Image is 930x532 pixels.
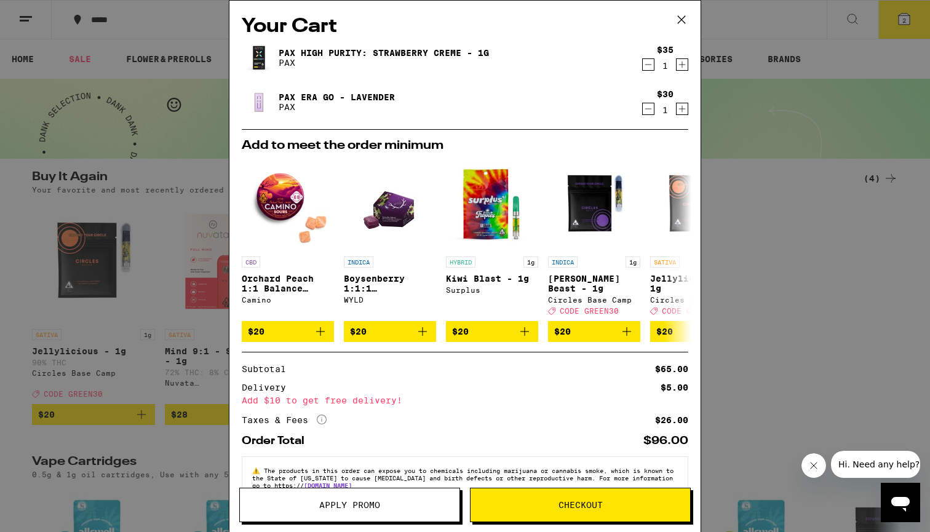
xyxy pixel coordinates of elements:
div: Circles Base Camp [650,296,742,304]
p: Jellylicious - 1g [650,274,742,293]
button: Decrement [642,103,654,115]
p: 1g [626,256,640,268]
div: Delivery [242,383,295,392]
img: Circles Base Camp - Berry Beast - 1g [548,158,640,250]
div: Camino [242,296,334,304]
p: PAX [279,102,395,112]
div: Taxes & Fees [242,415,327,426]
div: $65.00 [655,365,688,373]
div: Order Total [242,435,313,447]
p: HYBRID [446,256,475,268]
p: [PERSON_NAME] Beast - 1g [548,274,640,293]
p: 1g [523,256,538,268]
div: 1 [657,61,674,71]
p: SATIVA [650,256,680,268]
button: Increment [676,103,688,115]
p: PAX [279,58,489,68]
span: $20 [452,327,469,336]
p: INDICA [548,256,578,268]
div: Circles Base Camp [548,296,640,304]
div: $96.00 [643,435,688,447]
span: Checkout [558,501,603,509]
button: Add to bag [242,321,334,342]
div: $26.00 [655,416,688,424]
p: INDICA [344,256,373,268]
span: Apply Promo [319,501,380,509]
button: Checkout [470,488,691,522]
div: Add $10 to get free delivery! [242,396,688,405]
img: Pax High Purity: Strawberry Creme - 1g [242,41,276,75]
button: Add to bag [446,321,538,342]
button: Add to bag [344,321,436,342]
a: Pax High Purity: Strawberry Creme - 1g [279,48,489,58]
a: Open page for Berry Beast - 1g from Circles Base Camp [548,158,640,321]
button: Decrement [642,58,654,71]
button: Add to bag [548,321,640,342]
span: CODE GREEN30 [662,307,721,315]
span: $20 [350,327,367,336]
iframe: Button to launch messaging window [881,483,920,522]
a: Open page for Boysenberry 1:1:1 THC:CBD:CBN Gummies from WYLD [344,158,436,321]
p: Orchard Peach 1:1 Balance Sours Gummies [242,274,334,293]
div: $5.00 [661,383,688,392]
img: Surplus - Kiwi Blast - 1g [446,158,538,250]
span: $20 [554,327,571,336]
a: Open page for Orchard Peach 1:1 Balance Sours Gummies from Camino [242,158,334,321]
iframe: Close message [801,453,826,478]
h2: Your Cart [242,13,688,41]
div: Surplus [446,286,538,294]
span: $20 [248,327,264,336]
h2: Add to meet the order minimum [242,140,688,152]
button: Increment [676,58,688,71]
span: CODE GREEN30 [560,307,619,315]
img: WYLD - Boysenberry 1:1:1 THC:CBD:CBN Gummies [357,158,423,250]
p: Kiwi Blast - 1g [446,274,538,284]
p: Boysenberry 1:1:1 THC:CBD:CBN Gummies [344,274,436,293]
span: ⚠️ [252,467,264,474]
a: Open page for Kiwi Blast - 1g from Surplus [446,158,538,321]
span: The products in this order can expose you to chemicals including marijuana or cannabis smoke, whi... [252,467,674,489]
button: Add to bag [650,321,742,342]
a: Open page for Jellylicious - 1g from Circles Base Camp [650,158,742,321]
button: Apply Promo [239,488,460,522]
div: 1 [657,105,674,115]
div: $30 [657,89,674,99]
span: $20 [656,327,673,336]
div: WYLD [344,296,436,304]
img: PAX Era Go - Lavender [242,92,276,113]
img: Circles Base Camp - Jellylicious - 1g [650,158,742,250]
iframe: Message from company [831,451,920,478]
a: PAX Era Go - Lavender [279,92,395,102]
a: [DOMAIN_NAME] [304,482,352,489]
div: Subtotal [242,365,295,373]
img: Camino - Orchard Peach 1:1 Balance Sours Gummies [242,158,334,250]
div: $35 [657,45,674,55]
